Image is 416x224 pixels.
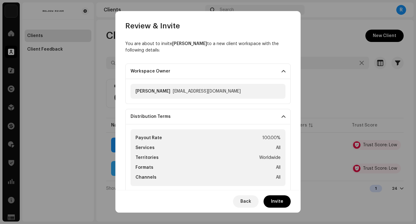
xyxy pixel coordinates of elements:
[276,164,281,171] span: All
[125,64,291,79] p-accordion-header: Workspace Owner
[135,164,153,171] strong: Formats
[262,134,281,142] span: 100.00%
[259,154,281,161] span: Worldwide
[135,134,162,142] strong: Payout Rate
[172,42,207,46] strong: [PERSON_NAME]
[135,89,170,94] strong: [PERSON_NAME]
[233,196,259,208] button: Back
[276,174,281,181] span: All
[125,21,180,31] span: Review & Invite
[135,154,159,161] strong: Territories
[135,174,156,181] strong: Channels
[240,196,251,208] span: Back
[125,109,291,124] p-accordion-header: Distribution Terms
[125,79,291,104] p-accordion-content: Workspace Owner
[135,144,155,151] strong: Services
[271,196,283,208] span: Invite
[125,124,291,219] p-accordion-content: Distribution Terms
[264,196,291,208] button: Invite
[173,89,241,94] span: [EMAIL_ADDRESS][DOMAIN_NAME]
[276,144,281,151] span: All
[125,41,291,54] p: You are about to invite to a new client workspace with the following details:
